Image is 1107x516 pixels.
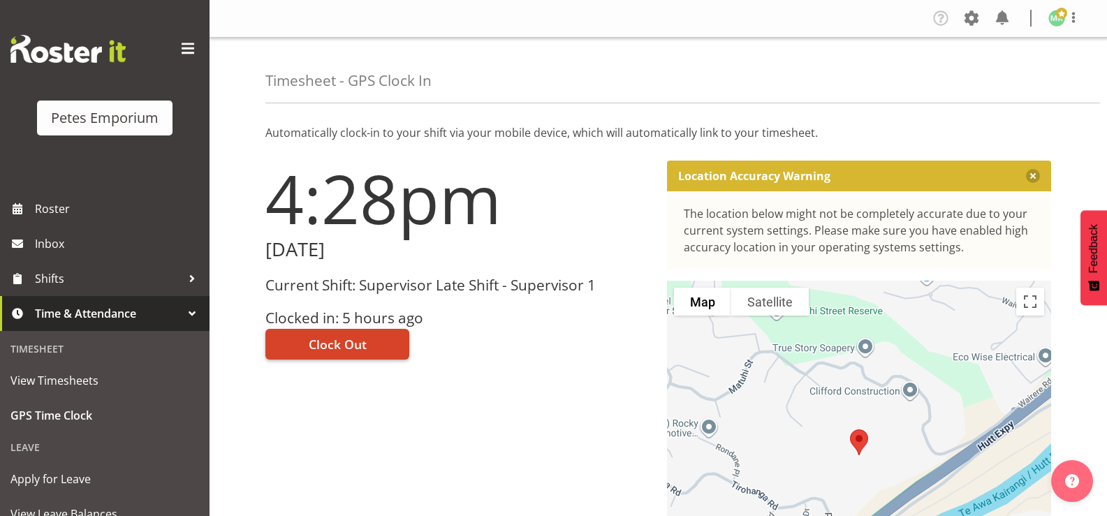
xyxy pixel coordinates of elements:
div: The location below might not be completely accurate due to your current system settings. Please m... [684,205,1035,256]
button: Feedback - Show survey [1080,210,1107,305]
h2: [DATE] [265,239,650,260]
h4: Timesheet - GPS Clock In [265,73,432,89]
span: Roster [35,198,203,219]
a: GPS Time Clock [3,398,206,433]
span: Time & Attendance [35,303,182,324]
span: Apply for Leave [10,469,199,489]
button: Show street map [674,288,731,316]
span: Inbox [35,233,203,254]
img: help-xxl-2.png [1065,474,1079,488]
button: Clock Out [265,329,409,360]
p: Location Accuracy Warning [678,169,830,183]
button: Toggle fullscreen view [1016,288,1044,316]
a: Apply for Leave [3,462,206,496]
a: View Timesheets [3,363,206,398]
h3: Current Shift: Supervisor Late Shift - Supervisor 1 [265,277,650,293]
h3: Clocked in: 5 hours ago [265,310,650,326]
span: Clock Out [309,335,367,353]
span: Shifts [35,268,182,289]
img: Rosterit website logo [10,35,126,63]
div: Timesheet [3,334,206,363]
div: Petes Emporium [51,108,159,128]
button: Show satellite imagery [731,288,809,316]
p: Automatically clock-in to your shift via your mobile device, which will automatically link to you... [265,124,1051,141]
h1: 4:28pm [265,161,650,236]
img: melanie-richardson713.jpg [1048,10,1065,27]
button: Close message [1026,169,1040,183]
span: View Timesheets [10,370,199,391]
span: Feedback [1087,224,1100,273]
span: GPS Time Clock [10,405,199,426]
div: Leave [3,433,206,462]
